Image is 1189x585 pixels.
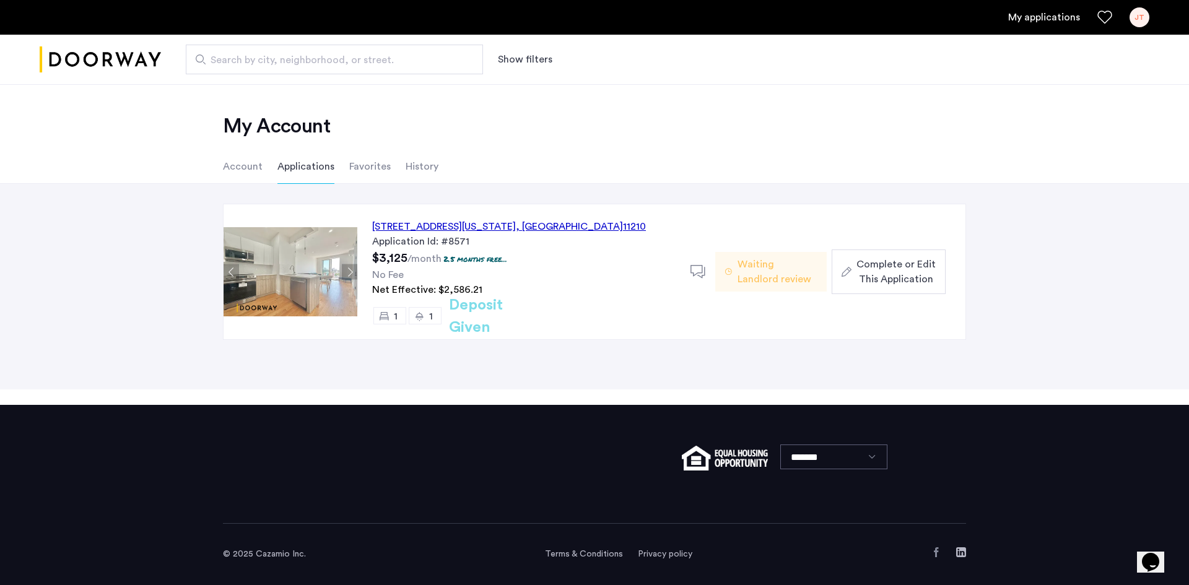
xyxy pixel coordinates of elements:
[682,446,768,470] img: equal-housing.png
[342,264,357,280] button: Next apartment
[223,149,263,184] li: Account
[372,270,404,280] span: No Fee
[40,37,161,83] a: Cazamio logo
[1130,7,1149,27] div: JT
[211,53,448,67] span: Search by city, neighborhood, or street.
[956,547,966,557] a: LinkedIn
[1137,535,1177,573] iframe: chat widget
[738,257,817,287] span: Waiting Landlord review
[406,149,438,184] li: History
[186,45,483,74] input: Apartment Search
[372,219,646,234] div: [STREET_ADDRESS][US_STATE] 11210
[498,52,552,67] button: Show or hide filters
[349,149,391,184] li: Favorites
[429,311,433,321] span: 1
[931,547,941,557] a: Facebook
[1097,10,1112,25] a: Favorites
[443,254,507,264] p: 2.5 months free...
[372,252,407,264] span: $3,125
[780,444,887,469] select: Language select
[449,294,547,339] h2: Deposit Given
[856,257,936,287] span: Complete or Edit This Application
[372,234,676,249] div: Application Id: #8571
[40,37,161,83] img: logo
[1008,10,1080,25] a: My application
[516,222,623,232] span: , [GEOGRAPHIC_DATA]
[372,285,482,295] span: Net Effective: $2,586.21
[224,227,357,316] img: Apartment photo
[832,249,946,294] button: button
[545,548,623,560] a: Terms and conditions
[277,149,334,184] li: Applications
[223,550,306,558] span: © 2025 Cazamio Inc.
[638,548,692,560] a: Privacy policy
[394,311,398,321] span: 1
[224,264,239,280] button: Previous apartment
[407,254,442,264] sub: /month
[223,114,966,139] h2: My Account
